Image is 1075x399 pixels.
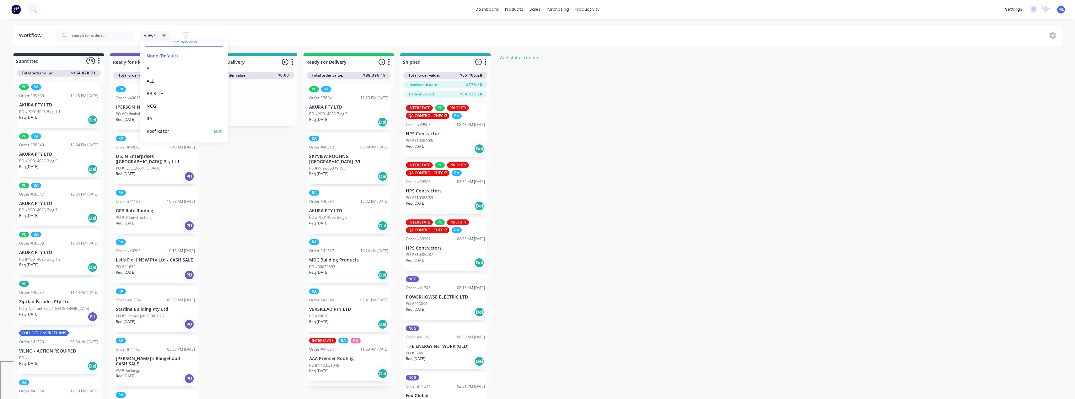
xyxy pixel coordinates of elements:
[406,245,485,251] p: HPS Contractors
[406,188,485,194] p: HPS Contractors
[19,183,29,188] div: PC
[184,319,194,329] div: PU
[17,131,101,177] div: PCRAOrder #3854012:24 PM [DATE]AKURA PTY LTDPO #PO014025 Bldg 2Req.[DATE]Del
[309,215,347,220] p: PO #PO014025 Bldg 6
[215,73,246,78] span: Total order value:
[457,236,485,242] div: 08:33 AM [DATE]
[70,290,98,295] div: 11:14 AM [DATE]
[378,369,388,379] div: Del
[406,356,425,362] p: Req. [DATE]
[309,307,388,312] p: VERSICLAD PTY LTD
[406,375,419,380] div: NCG
[116,165,160,171] p: PO #[GEOGRAPHIC_DATA]
[309,297,334,303] div: Order #41346
[167,248,195,254] div: 10:13 AM [DATE]
[19,109,61,115] p: PO #PO014025 Bldg 1.1
[11,5,21,14] img: Factory
[19,256,61,262] p: PO #PO014025 Bldg 1.2
[71,70,96,76] span: $164,878.71
[116,368,140,373] p: PO #Flashings
[145,52,212,59] button: None (Default)
[116,95,141,101] div: Order #40016
[113,237,197,283] div: RAOrder #4070510:13 AM [DATE]Let's Fix It NSW Pty Ltd - CASH SALEPO ##1672Req.[DATE]PU
[19,158,57,164] p: PO #PO014025 Bldg 2
[278,73,289,78] span: $0.00
[360,199,388,204] div: 12:22 PM [DATE]
[116,190,126,196] div: RA
[70,388,98,394] div: 12:19 PM [DATE]
[88,361,98,371] div: Del
[457,384,485,389] div: 02:31 PM [DATE]
[17,278,101,325] div: ALOrder #4095411:14 AM [DATE]Zipclad Facades Pty LtdPO #Pyrmont East / [GEOGRAPHIC_DATA]Req.[DATE]PU
[307,84,391,130] div: PCRAOrder #3854112:23 PM [DATE]AKURA PTY LTDPO #PO014025 Bldg 3Req.[DATE]Del
[309,257,388,263] p: MDC Building Products
[378,319,388,329] div: Del
[406,201,425,206] p: Req. [DATE]
[167,199,195,204] div: 10:58 AM [DATE]
[406,393,485,398] p: Fox Global
[19,191,44,197] div: Order #38547
[406,170,449,176] div: QA CONTROL CHECK!
[19,250,98,255] p: AKURA PTY LTD
[460,91,482,97] span: $54,527.28
[116,270,135,275] p: Req. [DATE]
[307,335,391,381] div: INTERSTATERARROrder #4108411:53 AM [DATE]AAA Premier RoofingPO #N4233/1048Req.[DATE]Del
[116,199,141,204] div: Order #41158
[360,95,388,101] div: 12:23 PM [DATE]
[360,347,388,352] div: 11:53 AM [DATE]
[309,239,319,245] div: RA
[116,319,135,325] p: Req. [DATE]
[309,190,319,196] div: RA
[406,285,431,291] div: Order #41343
[17,328,101,374] div: COLLECTIONS/RETURNSOrder #4132008:34 AM [DATE]VILNO - ACTION REQUIREDPO #Req.[DATE]Del
[309,220,329,226] p: Req. [DATE]
[213,128,222,134] button: edit
[403,323,487,369] div: NCGOrder #4126008:33 AM [DATE]THE ENERGY NETWORK (QLD)PO #52461Req.[DATE]Del
[452,170,462,176] div: RA
[309,313,329,319] p: PO #20019
[309,368,329,374] p: Req. [DATE]
[72,29,134,42] input: Search for orders...
[184,221,194,231] div: PU
[116,248,141,254] div: Order #40705
[309,248,334,254] div: Order #41357
[19,306,89,311] p: PO #Pyrmont East / [GEOGRAPHIC_DATA]
[312,73,343,78] span: Total order value:
[360,297,388,303] div: 02:41 PM [DATE]
[309,319,329,325] p: Req. [DATE]
[88,115,98,125] div: Del
[19,152,98,157] p: AKURA PTY LTD
[406,162,433,168] div: INTERSTATE
[116,136,126,141] div: RA
[113,335,197,387] div: RAOrder #4119303:33 PM [DATE][PERSON_NAME]'s Rangehood - CASH SALEPO #FlashingsReq.[DATE]PU
[19,133,29,139] div: PC
[70,142,98,148] div: 12:24 PM [DATE]
[309,208,388,213] p: AKURA PTY LTD
[19,262,39,268] p: Req. [DATE]
[19,330,69,336] div: COLLECTIONS/RETURNS
[88,312,98,322] div: PU
[19,213,39,218] p: Req. [DATE]
[321,86,331,92] div: RA
[309,264,335,270] p: PO #00022893
[309,86,319,92] div: PC
[116,117,135,122] p: Req. [DATE]
[116,105,195,110] p: [PERSON_NAME] Roofing
[309,363,339,368] p: PO #N4233/1048
[502,5,526,14] div: products
[70,339,98,345] div: 08:34 AM [DATE]
[309,356,388,361] p: AAA Premier Roofing
[116,356,195,367] p: [PERSON_NAME]'s Rangehood - CASH SALE
[466,82,482,88] span: $878.00
[116,111,141,117] p: PO #Caringbah
[474,201,484,211] div: Del
[184,270,194,280] div: PU
[338,338,348,343] div: RA
[403,103,487,157] div: INTERSTATEPCPRIORITYQA CONTROL CHECK!RAOrder #3990508:48 AM [DATE]HPS ContractorsPO #310384/85Req...
[447,105,469,111] div: PRIORITY
[19,84,29,90] div: PC
[70,191,98,197] div: 12:24 PM [DATE]
[19,311,39,317] p: Req. [DATE]
[116,347,141,352] div: Order #41193
[497,53,543,62] button: Add status column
